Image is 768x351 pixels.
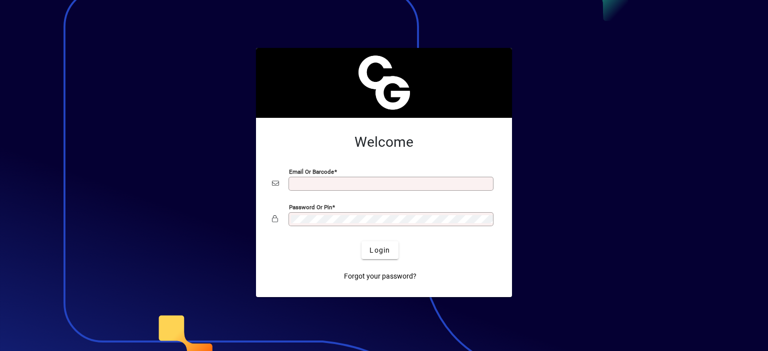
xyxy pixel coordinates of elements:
[369,245,390,256] span: Login
[361,241,398,259] button: Login
[272,134,496,151] h2: Welcome
[340,267,420,285] a: Forgot your password?
[289,168,334,175] mat-label: Email or Barcode
[344,271,416,282] span: Forgot your password?
[289,204,332,211] mat-label: Password or Pin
